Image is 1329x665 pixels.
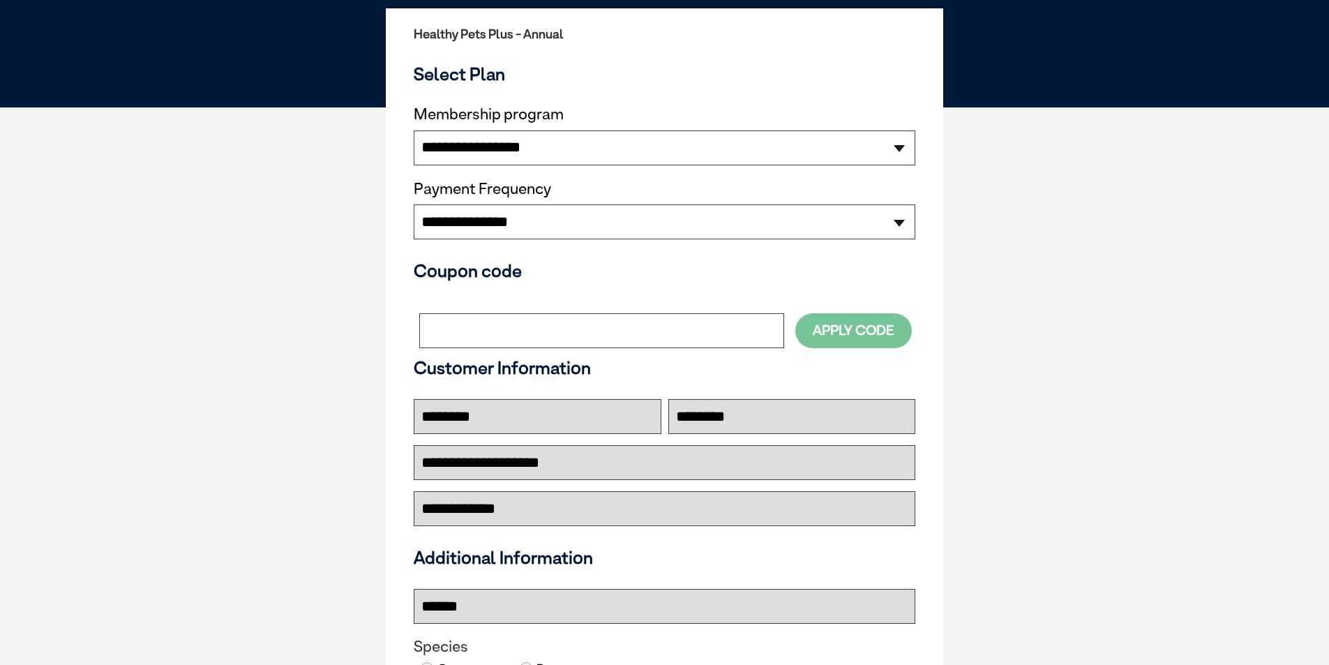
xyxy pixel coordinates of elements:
[414,63,915,84] h3: Select Plan
[414,638,915,656] legend: Species
[414,260,915,281] h3: Coupon code
[408,547,921,568] h3: Additional Information
[414,105,915,124] label: Membership program
[414,180,551,198] label: Payment Frequency
[414,357,915,378] h3: Customer Information
[414,27,915,41] h2: Healthy Pets Plus - Annual
[795,313,912,348] button: Apply Code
